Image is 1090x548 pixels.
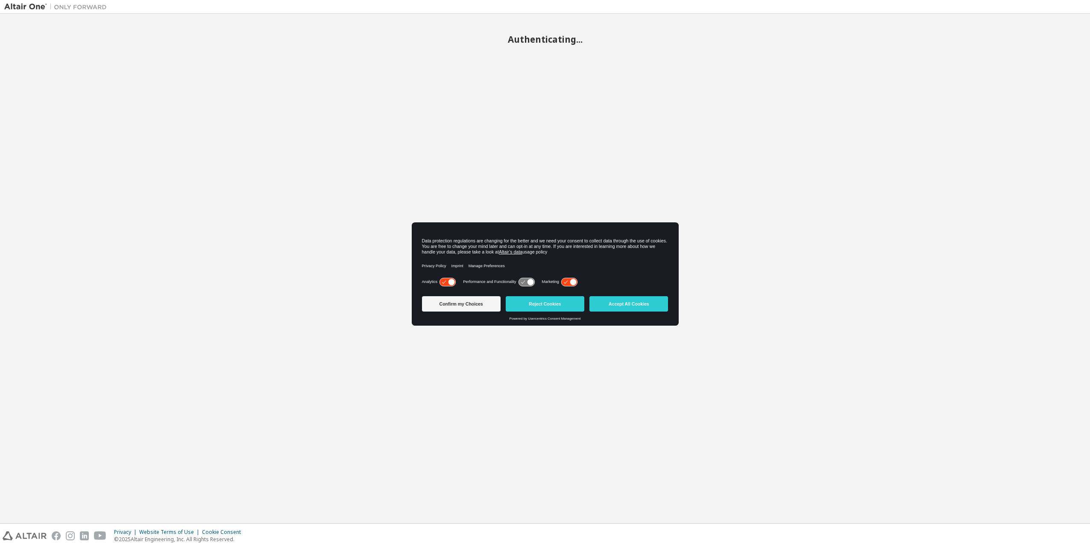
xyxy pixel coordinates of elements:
img: instagram.svg [66,531,75,540]
img: altair_logo.svg [3,531,47,540]
img: facebook.svg [52,531,61,540]
p: © 2025 Altair Engineering, Inc. All Rights Reserved. [114,536,246,543]
img: youtube.svg [94,531,106,540]
div: Cookie Consent [202,529,246,536]
h2: Authenticating... [4,34,1086,45]
div: Privacy [114,529,139,536]
img: linkedin.svg [80,531,89,540]
div: Website Terms of Use [139,529,202,536]
img: Altair One [4,3,111,11]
